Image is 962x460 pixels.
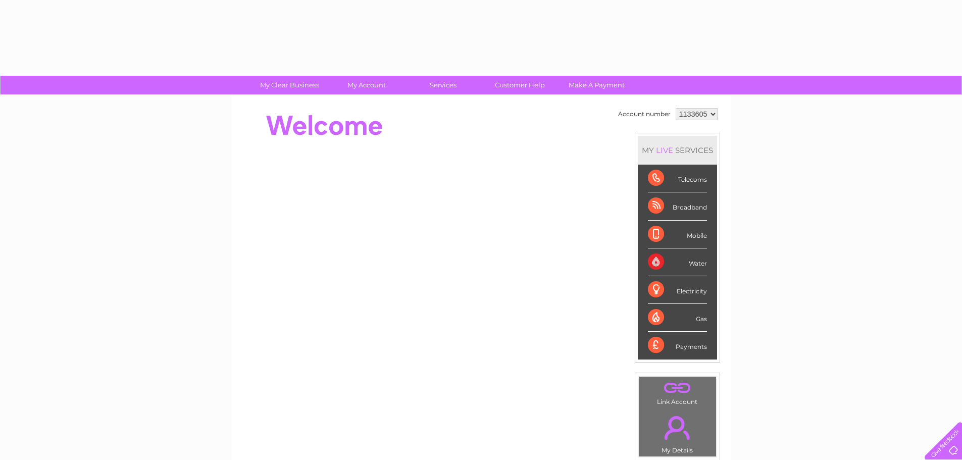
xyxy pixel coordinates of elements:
[648,248,707,276] div: Water
[616,106,673,123] td: Account number
[638,376,717,408] td: Link Account
[248,76,331,94] a: My Clear Business
[638,136,717,165] div: MY SERVICES
[325,76,408,94] a: My Account
[648,221,707,248] div: Mobile
[648,304,707,332] div: Gas
[478,76,562,94] a: Customer Help
[641,379,714,397] a: .
[648,165,707,192] div: Telecoms
[648,276,707,304] div: Electricity
[648,192,707,220] div: Broadband
[401,76,485,94] a: Services
[648,332,707,359] div: Payments
[654,145,675,155] div: LIVE
[641,410,714,445] a: .
[638,407,717,457] td: My Details
[555,76,638,94] a: Make A Payment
